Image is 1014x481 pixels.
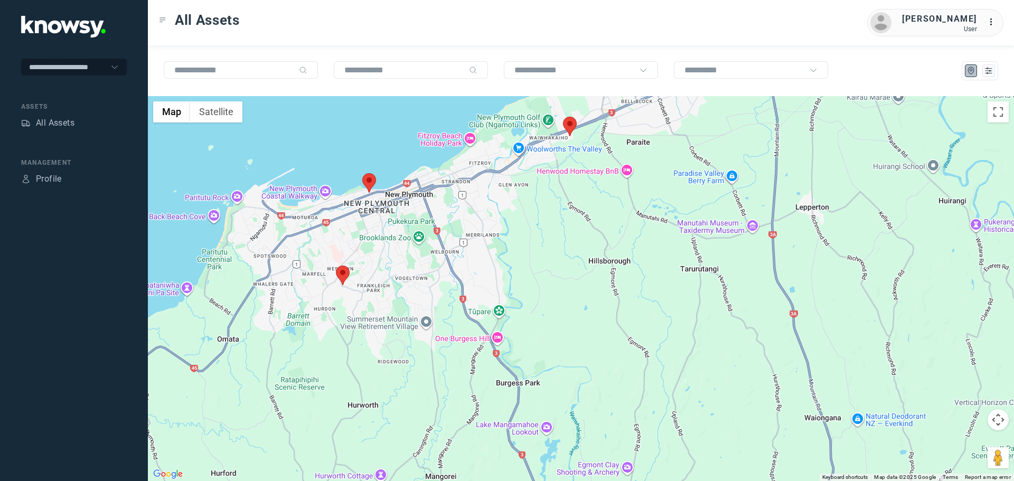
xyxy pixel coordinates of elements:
[988,16,1000,29] div: :
[988,409,1009,430] button: Map camera controls
[988,18,999,26] tspan: ...
[988,447,1009,468] button: Drag Pegman onto the map to open Street View
[943,474,959,480] a: Terms (opens in new tab)
[299,66,307,74] div: Search
[822,474,868,481] button: Keyboard shortcuts
[21,16,106,37] img: Application Logo
[988,16,1000,30] div: :
[21,173,62,185] a: ProfileProfile
[175,11,240,30] span: All Assets
[965,474,1011,480] a: Report a map error
[902,25,977,33] div: User
[151,467,185,481] img: Google
[870,12,891,33] img: avatar.png
[469,66,477,74] div: Search
[874,474,936,480] span: Map data ©2025 Google
[21,117,74,129] a: AssetsAll Assets
[988,101,1009,122] button: Toggle fullscreen view
[36,173,62,185] div: Profile
[153,101,190,122] button: Show street map
[36,117,74,129] div: All Assets
[21,102,127,111] div: Assets
[902,13,977,25] div: [PERSON_NAME]
[984,66,993,76] div: List
[21,118,31,128] div: Assets
[190,101,242,122] button: Show satellite imagery
[151,467,185,481] a: Open this area in Google Maps (opens a new window)
[966,66,976,76] div: Map
[159,16,166,24] div: Toggle Menu
[21,158,127,167] div: Management
[21,174,31,184] div: Profile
